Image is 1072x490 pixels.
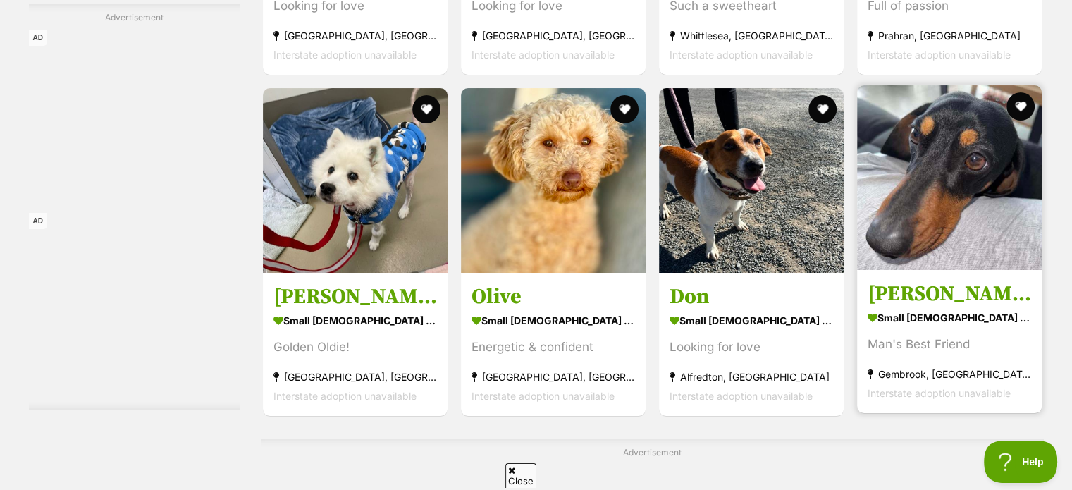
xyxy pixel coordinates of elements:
div: Golden Oldie! [273,338,437,357]
img: Frankie - Dachshund (Miniature Smooth Haired) Dog [857,85,1042,270]
div: Energetic & confident [472,338,635,357]
div: Man's Best Friend [868,335,1031,354]
button: favourite [1007,92,1035,121]
strong: Gembrook, [GEOGRAPHIC_DATA] [868,365,1031,384]
span: Interstate adoption unavailable [273,49,417,61]
a: Don small [DEMOGRAPHIC_DATA] Dog Looking for love Alfredton, [GEOGRAPHIC_DATA] Interstate adoptio... [659,273,844,416]
span: Interstate adoption unavailable [472,49,615,61]
h3: Olive [472,283,635,310]
strong: small [DEMOGRAPHIC_DATA] Dog [273,310,437,331]
span: Interstate adoption unavailable [670,49,813,61]
strong: small [DEMOGRAPHIC_DATA] Dog [868,307,1031,328]
span: Interstate adoption unavailable [868,49,1011,61]
span: Interstate adoption unavailable [868,387,1011,399]
a: [PERSON_NAME] small [DEMOGRAPHIC_DATA] Dog Golden Oldie! [GEOGRAPHIC_DATA], [GEOGRAPHIC_DATA] Int... [263,273,448,416]
span: Close [505,463,536,488]
button: favourite [808,95,837,123]
span: AD [29,213,47,229]
div: Looking for love [670,338,833,357]
img: Pasha - Japanese Spitz Dog [263,88,448,273]
strong: [GEOGRAPHIC_DATA], [GEOGRAPHIC_DATA] [472,26,635,45]
span: Interstate adoption unavailable [273,390,417,402]
strong: [GEOGRAPHIC_DATA], [GEOGRAPHIC_DATA] [273,26,437,45]
strong: small [DEMOGRAPHIC_DATA] Dog [472,310,635,331]
h3: Don [670,283,833,310]
iframe: Advertisement [29,213,240,389]
strong: Alfredton, [GEOGRAPHIC_DATA] [670,367,833,386]
h3: [PERSON_NAME] [273,283,437,310]
button: favourite [610,95,639,123]
iframe: Advertisement [29,30,240,206]
h3: [PERSON_NAME] [868,281,1031,307]
span: Interstate adoption unavailable [472,390,615,402]
div: Advertisement [29,4,240,410]
img: Olive - Poodle (Toy) Dog [461,88,646,273]
strong: Whittlesea, [GEOGRAPHIC_DATA] [670,26,833,45]
a: [PERSON_NAME] small [DEMOGRAPHIC_DATA] Dog Man's Best Friend Gembrook, [GEOGRAPHIC_DATA] Intersta... [857,270,1042,413]
button: favourite [412,95,440,123]
span: Interstate adoption unavailable [670,390,813,402]
strong: [GEOGRAPHIC_DATA], [GEOGRAPHIC_DATA] [273,367,437,386]
a: Olive small [DEMOGRAPHIC_DATA] Dog Energetic & confident [GEOGRAPHIC_DATA], [GEOGRAPHIC_DATA] Int... [461,273,646,416]
strong: [GEOGRAPHIC_DATA], [GEOGRAPHIC_DATA] [472,367,635,386]
span: AD [29,30,47,46]
img: Don - Jack Russell Terrier Dog [659,88,844,273]
strong: small [DEMOGRAPHIC_DATA] Dog [670,310,833,331]
strong: Prahran, [GEOGRAPHIC_DATA] [868,26,1031,45]
iframe: Help Scout Beacon - Open [984,441,1058,483]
